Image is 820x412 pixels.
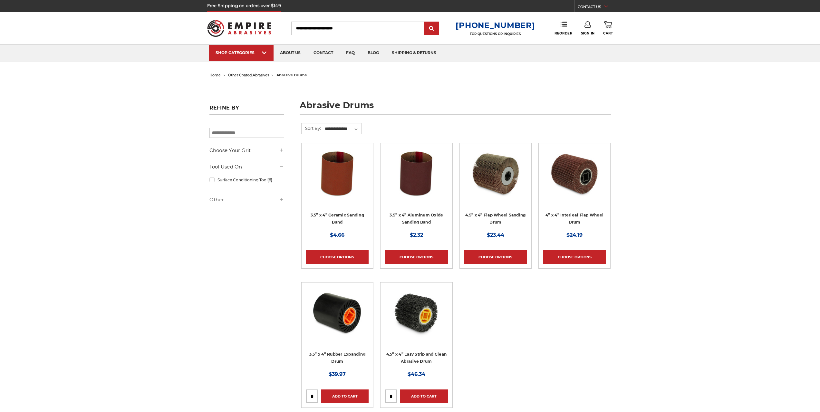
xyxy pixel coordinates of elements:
[309,352,366,364] a: 3.5” x 4” Rubber Expanding Drum
[267,177,272,182] span: (6)
[209,163,284,171] h5: Tool Used On
[603,31,613,35] span: Cart
[487,232,504,238] span: $23.44
[330,232,344,238] span: $4.66
[410,232,423,238] span: $2.32
[306,287,369,350] a: 3.5 inch rubber expanding drum for sanding belt
[543,148,606,210] a: 4 inch interleaf flap wheel drum
[306,148,369,210] a: 3.5x4 inch ceramic sanding band for expanding rubber drum
[385,45,443,61] a: shipping & returns
[456,21,535,30] a: [PHONE_NUMBER]
[209,73,221,77] a: home
[207,16,272,41] img: Empire Abrasives
[306,250,369,264] a: Choose Options
[470,148,521,199] img: 4.5 inch x 4 inch flap wheel sanding drum
[385,250,448,264] a: Choose Options
[578,3,613,12] a: CONTACT US
[276,73,307,77] span: abrasive drums
[385,287,448,350] a: 4.5 inch x 4 inch paint stripping drum
[228,73,269,77] a: other coated abrasives
[464,250,527,264] a: Choose Options
[465,213,526,225] a: 4.5” x 4” Flap Wheel Sanding Drum
[555,31,572,35] span: Reorder
[425,22,438,35] input: Submit
[386,352,447,364] a: 4.5” x 4” Easy Strip and Clean Abrasive Drum
[312,148,363,199] img: 3.5x4 inch ceramic sanding band for expanding rubber drum
[209,147,284,154] h5: Choose Your Grit
[400,389,448,403] a: Add to Cart
[209,196,284,204] h5: Other
[324,124,361,134] select: Sort By:
[209,174,284,186] a: Surface Conditioning Tool(6)
[390,213,443,225] a: 3.5” x 4” Aluminum Oxide Sanding Band
[603,21,613,35] a: Cart
[566,232,583,238] span: $24.19
[456,32,535,36] p: FOR QUESTIONS OR INQUIRIES
[307,45,340,61] a: contact
[361,45,385,61] a: blog
[321,389,369,403] a: Add to Cart
[311,213,364,225] a: 3.5” x 4” Ceramic Sanding Band
[543,250,606,264] a: Choose Options
[391,287,442,339] img: 4.5 inch x 4 inch paint stripping drum
[340,45,361,61] a: faq
[312,287,363,339] img: 3.5 inch rubber expanding drum for sanding belt
[464,148,527,210] a: 4.5 inch x 4 inch flap wheel sanding drum
[549,148,600,199] img: 4 inch interleaf flap wheel drum
[408,371,425,377] span: $46.34
[274,45,307,61] a: about us
[385,148,448,210] a: 3.5x4 inch sanding band for expanding rubber drum
[302,123,321,133] label: Sort By:
[216,50,267,55] div: SHOP CATEGORIES
[209,105,284,115] h5: Refine by
[391,148,442,199] img: 3.5x4 inch sanding band for expanding rubber drum
[545,213,603,225] a: 4” x 4” Interleaf Flap Wheel Drum
[555,21,572,35] a: Reorder
[581,31,595,35] span: Sign In
[300,101,611,115] h1: abrasive drums
[329,371,346,377] span: $39.97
